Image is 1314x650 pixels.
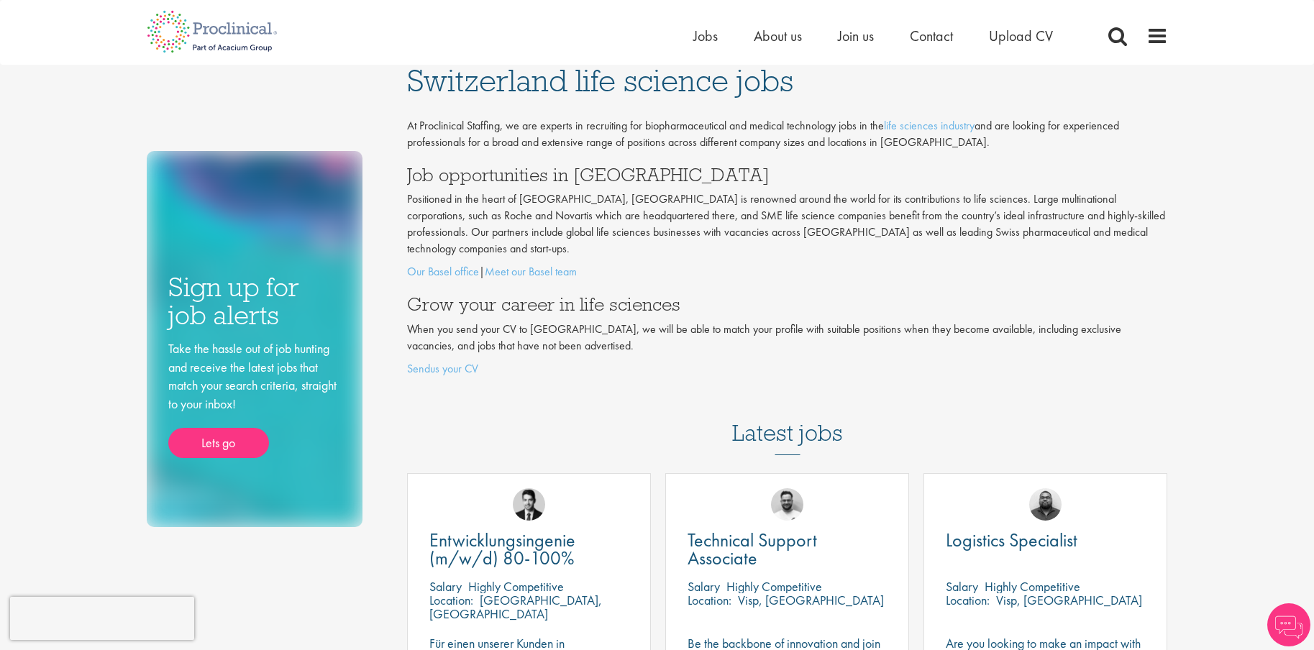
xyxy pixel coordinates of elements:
[693,27,718,45] a: Jobs
[738,592,884,608] p: Visp, [GEOGRAPHIC_DATA]
[407,295,1168,313] h3: Grow your career in life sciences
[429,592,602,622] p: [GEOGRAPHIC_DATA], [GEOGRAPHIC_DATA]
[688,528,817,570] span: Technical Support Associate
[407,361,478,376] a: Sendus your CV
[1029,488,1062,521] img: Ashley Bennett
[946,578,978,595] span: Salary
[429,578,462,595] span: Salary
[429,528,575,570] span: Entwicklungsingenie (m/w/d) 80-100%
[688,592,731,608] span: Location:
[429,531,629,567] a: Entwicklungsingenie (m/w/d) 80-100%
[407,321,1168,354] p: When you send your CV to [GEOGRAPHIC_DATA], we will be able to match your profile with suitable p...
[688,531,887,567] a: Technical Support Associate
[726,578,822,595] p: Highly Competitive
[429,592,473,608] span: Location:
[168,428,269,458] a: Lets go
[407,165,1168,184] h3: Job opportunities in [GEOGRAPHIC_DATA]
[168,273,341,329] h3: Sign up for job alerts
[468,578,564,595] p: Highly Competitive
[407,264,1168,280] p: |
[168,339,341,458] div: Take the hassle out of job hunting and receive the latest jobs that match your search criteria, s...
[688,578,720,595] span: Salary
[884,118,975,133] a: life sciences industry
[838,27,874,45] a: Join us
[485,264,577,279] a: Meet our Basel team
[10,597,194,640] iframe: reCAPTCHA
[1267,603,1310,646] img: Chatbot
[407,61,793,100] span: Switzerland life science jobs
[989,27,1053,45] a: Upload CV
[946,592,990,608] span: Location:
[910,27,953,45] a: Contact
[732,385,843,455] h3: Latest jobs
[771,488,803,521] img: Emile De Beer
[407,264,479,279] a: Our Basel office
[754,27,802,45] a: About us
[946,528,1077,552] span: Logistics Specialist
[513,488,545,521] img: Thomas Wenig
[407,191,1168,257] p: Positioned in the heart of [GEOGRAPHIC_DATA], [GEOGRAPHIC_DATA] is renowned around the world for ...
[407,118,1168,151] p: At Proclinical Staffing, we are experts in recruiting for biopharmaceutical and medical technolog...
[985,578,1080,595] p: Highly Competitive
[996,592,1142,608] p: Visp, [GEOGRAPHIC_DATA]
[946,531,1145,549] a: Logistics Specialist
